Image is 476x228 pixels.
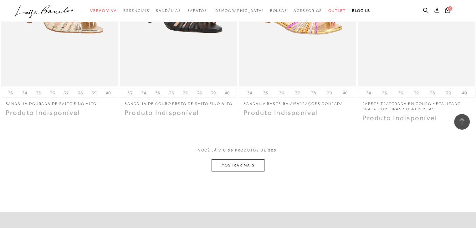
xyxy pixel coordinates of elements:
button: 39 [325,90,334,96]
button: MOSTRAR MAIS [212,159,264,171]
button: 40 [223,90,232,96]
button: 36 [167,90,176,96]
a: noSubCategoriesText [213,5,264,17]
a: categoryNavScreenReaderText [270,5,287,17]
a: SANDÁLIA DE COURO PRETO DE SALTO FINO ALTO [120,97,237,107]
a: PAPETE TRATORADA EM COURO METALIZADO PRATA COM TIRAS SOBREPOSTAS [358,97,475,112]
span: BLOG LB [352,8,370,13]
a: categoryNavScreenReaderText [156,5,181,17]
button: 39 [90,90,99,96]
button: 0 [443,7,452,15]
button: 38 [195,90,204,96]
span: Bolsas [270,8,287,13]
span: Sandálias [156,8,181,13]
button: 34 [364,90,373,96]
span: Sapatos [187,8,207,13]
a: categoryNavScreenReaderText [187,5,207,17]
a: SANDÁLIA RASTEIRA AMARRAÇÕES DOURADA [239,97,356,107]
button: 38 [428,90,437,96]
button: 40 [341,90,350,96]
button: 37 [62,90,71,96]
button: 38 [309,90,318,96]
span: Verão Viva [90,8,117,13]
button: 39 [209,90,218,96]
button: 35 [261,90,270,96]
button: 34 [245,90,254,96]
button: 39 [444,90,453,96]
span: Produto Indisponível [243,109,318,116]
span: Acessórios [294,8,322,13]
a: categoryNavScreenReaderText [90,5,117,17]
button: 35 [380,90,389,96]
button: 37 [293,90,302,96]
a: SANDÁLIA DOURADA DE SALTO FINO ALTO [1,97,118,107]
button: 33 [125,90,134,96]
button: 38 [76,90,85,96]
a: categoryNavScreenReaderText [328,5,346,17]
span: 225 [268,148,277,159]
span: 36 [228,148,233,159]
button: 36 [396,90,405,96]
a: categoryNavScreenReaderText [123,5,150,17]
button: 35 [34,90,43,96]
span: Outlet [328,8,346,13]
button: 40 [104,90,113,96]
a: categoryNavScreenReaderText [294,5,322,17]
span: Essenciais [123,8,150,13]
span: [DEMOGRAPHIC_DATA] [213,8,264,13]
span: Produto Indisponível [6,109,80,116]
button: 40 [460,90,469,96]
span: VOCê JÁ VIU [198,148,226,153]
a: BLOG LB [352,5,370,17]
span: PRODUTOS DE [235,148,267,153]
button: 35 [153,90,162,96]
button: 37 [181,90,190,96]
span: 0 [448,6,452,11]
button: 36 [277,90,286,96]
button: 34 [139,90,148,96]
button: 33 [6,90,15,96]
span: Produto Indisponível [125,109,199,116]
button: 34 [20,90,29,96]
button: 36 [48,90,57,96]
button: 37 [412,90,421,96]
span: Produto Indisponível [362,114,437,122]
